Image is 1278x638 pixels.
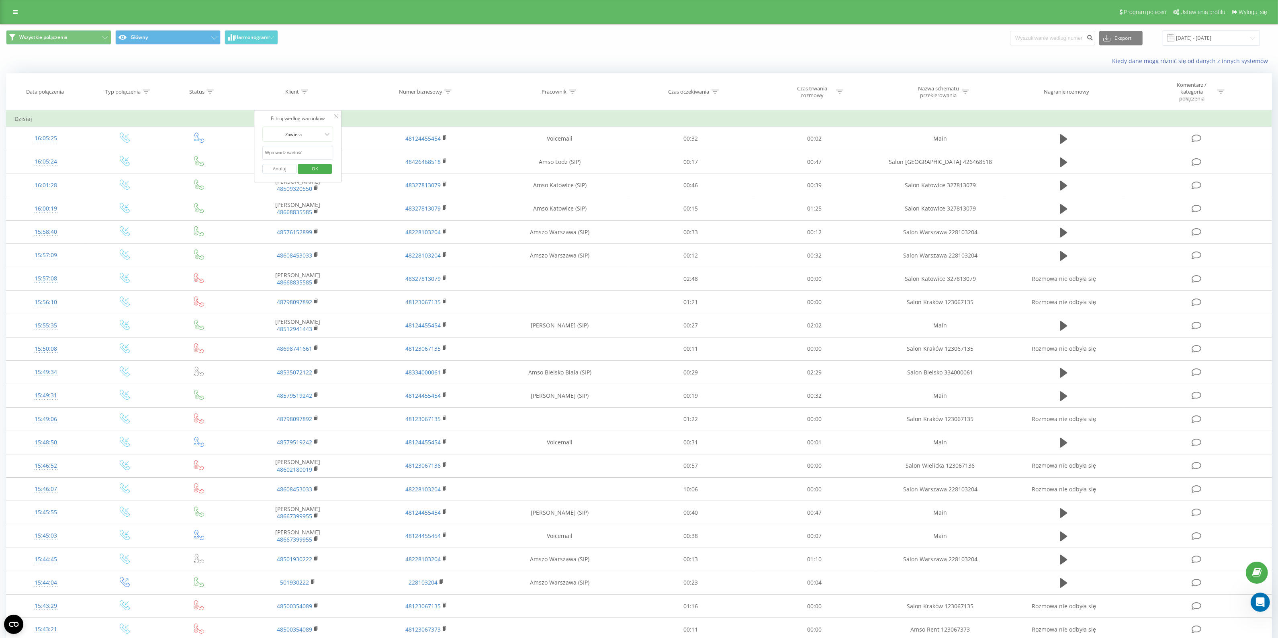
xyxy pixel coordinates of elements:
[629,150,753,174] td: 00:17
[491,174,629,197] td: Amso Katowice (SIP)
[14,435,77,450] div: 15:48:50
[405,555,441,563] a: 48228103204
[491,524,629,548] td: Voicemail
[1032,298,1096,306] span: Rozmowa nie odbyła się
[669,88,710,95] div: Czas oczekiwania
[277,392,312,399] a: 48579519242
[752,501,876,524] td: 00:47
[298,164,332,174] button: OK
[26,88,64,95] div: Data połączenia
[752,267,876,290] td: 00:00
[1168,82,1215,102] div: Komentarz / kategoria połączenia
[491,244,629,267] td: Amszo Warszawa (SIP)
[277,278,312,286] a: 48668835585
[752,150,876,174] td: 00:47
[752,174,876,197] td: 00:39
[876,454,1005,477] td: Salon Wielicka 123067136
[1032,626,1096,633] span: Rozmowa nie odbyła się
[405,228,441,236] a: 48228103204
[491,501,629,524] td: [PERSON_NAME] (SIP)
[405,181,441,189] a: 48327813079
[629,478,753,501] td: 10:06
[405,602,441,610] a: 48123067135
[233,501,362,524] td: [PERSON_NAME]
[277,536,312,543] a: 48667399955
[629,197,753,220] td: 00:15
[14,458,77,474] div: 15:46:52
[752,384,876,407] td: 00:32
[399,88,442,95] div: Numer biznesowy
[629,384,753,407] td: 00:19
[235,35,268,40] span: Harmonogram
[6,111,1272,127] td: Dzisiaj
[14,388,77,403] div: 15:49:31
[876,174,1005,197] td: Salon Katowice 327813079
[752,244,876,267] td: 00:32
[876,197,1005,220] td: Salon Katowice 327813079
[876,478,1005,501] td: Salon Warszawa 228103204
[14,131,77,146] div: 16:05:25
[1239,9,1267,15] span: Wyloguj się
[629,314,753,337] td: 00:27
[405,135,441,142] a: 48124455454
[917,85,960,99] div: Nazwa schematu przekierowania
[491,127,629,150] td: Voicemail
[876,221,1005,244] td: Salon Warszawa 228103204
[405,252,441,259] a: 48228103204
[277,555,312,563] a: 48501930222
[752,571,876,594] td: 00:04
[405,415,441,423] a: 48123067135
[6,30,111,45] button: Wszystkie połączenia
[233,197,362,220] td: [PERSON_NAME]
[752,361,876,384] td: 02:29
[14,481,77,497] div: 15:46:07
[277,415,312,423] a: 48798097892
[876,524,1005,548] td: Main
[491,384,629,407] td: [PERSON_NAME] (SIP)
[752,221,876,244] td: 00:12
[405,438,441,446] a: 48124455454
[105,88,141,95] div: Typ połączenia
[752,431,876,454] td: 00:01
[405,532,441,540] a: 48124455454
[629,407,753,431] td: 01:22
[1112,57,1272,65] a: Kiedy dane mogą różnić się od danych z innych systemów
[405,275,441,282] a: 48327813079
[876,337,1005,360] td: Salon Kraków 123067135
[876,361,1005,384] td: Salon Bielsko 334000061
[491,361,629,384] td: Amso Bielsko Biala (SIP)
[752,407,876,431] td: 00:00
[876,407,1005,431] td: Salon Kraków 123067135
[629,361,753,384] td: 00:29
[277,602,312,610] a: 48500354089
[14,528,77,544] div: 15:45:03
[233,174,362,197] td: [PERSON_NAME]
[876,595,1005,618] td: Salon Kraków 123067135
[629,501,753,524] td: 00:40
[14,622,77,637] div: 15:43:21
[14,154,77,170] div: 16:05:24
[1032,485,1096,493] span: Rozmowa nie odbyła się
[752,548,876,571] td: 01:10
[405,509,441,516] a: 48124455454
[285,88,299,95] div: Klient
[876,501,1005,524] td: Main
[405,158,441,166] a: 48426468518
[233,314,362,337] td: [PERSON_NAME]
[280,579,309,586] a: 501930222
[876,244,1005,267] td: Salon Warszawa 228103204
[263,146,333,160] input: Wprowadź wartość
[629,267,753,290] td: 02:48
[14,271,77,286] div: 15:57:08
[277,466,312,473] a: 48602180019
[1010,31,1095,45] input: Wyszukiwanie według numeru
[491,314,629,337] td: [PERSON_NAME] (SIP)
[14,224,77,240] div: 15:58:40
[14,364,77,380] div: 15:49:34
[277,325,312,333] a: 48512941443
[277,485,312,493] a: 48608453033
[409,579,438,586] a: 228103204
[19,34,67,41] span: Wszystkie połączenia
[629,595,753,618] td: 01:16
[263,115,333,123] div: Filtruj według warunków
